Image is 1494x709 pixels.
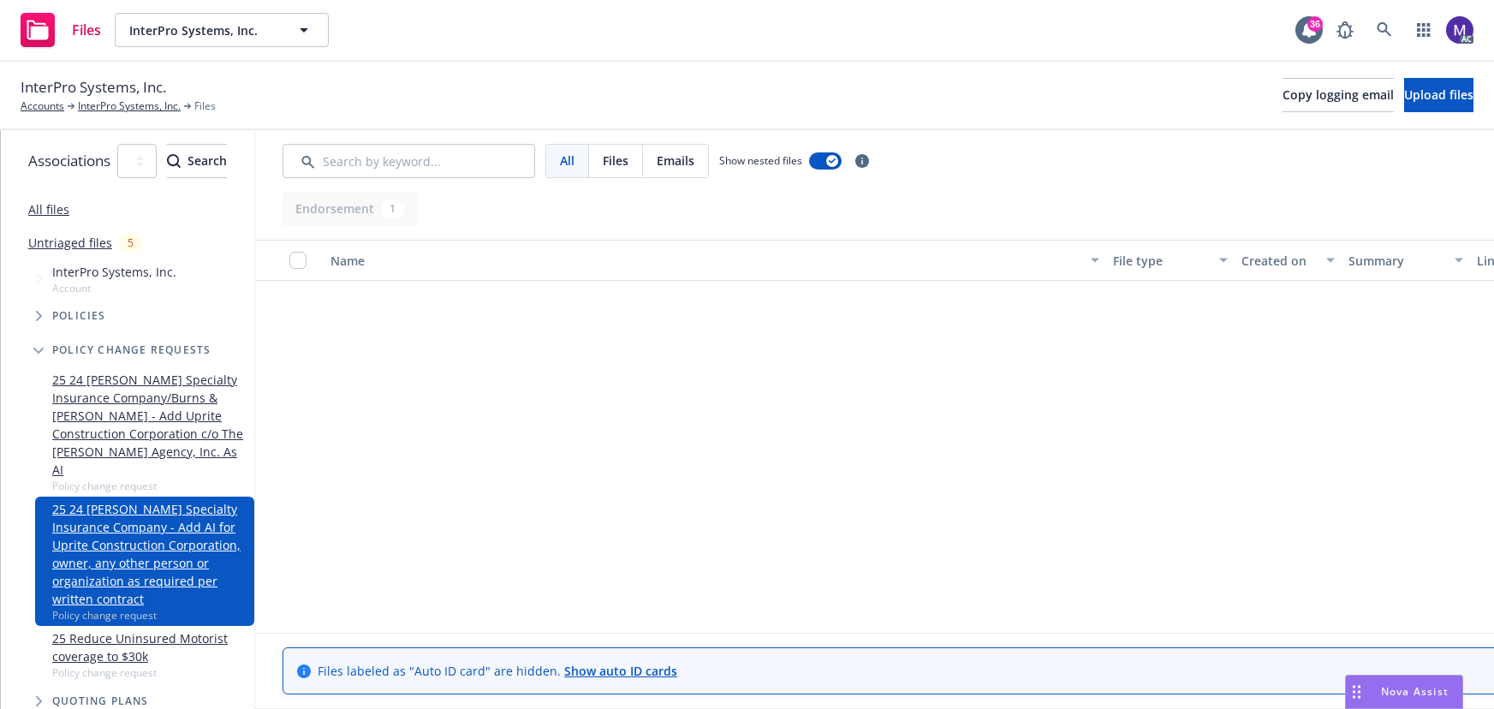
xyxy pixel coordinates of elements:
[1235,240,1342,281] button: Created on
[1241,252,1316,270] div: Created on
[324,240,1106,281] button: Name
[119,233,142,253] div: 5
[560,152,574,170] span: All
[1381,684,1449,699] span: Nova Assist
[115,13,329,47] button: InterPro Systems, Inc.
[52,500,247,608] a: 25 24 [PERSON_NAME] Specialty Insurance Company - Add AI for Uprite Construction Corporation, own...
[1113,252,1209,270] div: File type
[1367,13,1402,47] a: Search
[52,608,247,623] span: Policy change request
[719,153,802,168] span: Show nested files
[52,629,247,665] a: 25 Reduce Uninsured Motorist coverage to $30k
[1307,16,1323,32] div: 36
[52,665,247,680] span: Policy change request
[1404,78,1473,112] button: Upload files
[1446,16,1473,44] img: photo
[289,252,307,269] input: Select all
[564,663,677,679] a: Show auto ID cards
[129,21,277,39] span: InterPro Systems, Inc.
[1345,675,1463,709] button: Nova Assist
[52,263,176,281] span: InterPro Systems, Inc.
[52,311,106,321] span: Policies
[14,6,108,54] a: Files
[52,479,247,493] span: Policy change request
[1106,240,1235,281] button: File type
[167,144,227,178] button: SearchSearch
[21,98,64,114] a: Accounts
[52,345,211,355] span: Policy change requests
[1404,86,1473,103] span: Upload files
[72,23,101,37] span: Files
[28,150,110,172] span: Associations
[330,252,1080,270] div: Name
[167,145,227,177] div: Search
[78,98,181,114] a: InterPro Systems, Inc.
[1348,252,1444,270] div: Summary
[52,281,176,295] span: Account
[52,371,247,479] a: 25 24 [PERSON_NAME] Specialty Insurance Company/Burns & [PERSON_NAME] - Add Uprite Construction C...
[52,696,149,706] span: Quoting plans
[1346,676,1367,708] div: Drag to move
[1283,78,1394,112] button: Copy logging email
[603,152,628,170] span: Files
[28,201,69,217] a: All files
[194,98,216,114] span: Files
[1407,13,1441,47] a: Switch app
[283,144,535,178] input: Search by keyword...
[1342,240,1470,281] button: Summary
[1283,86,1394,103] span: Copy logging email
[318,662,677,680] span: Files labeled as "Auto ID card" are hidden.
[657,152,694,170] span: Emails
[21,76,166,98] span: InterPro Systems, Inc.
[28,234,112,252] a: Untriaged files
[167,154,181,168] svg: Search
[1328,13,1362,47] a: Report a Bug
